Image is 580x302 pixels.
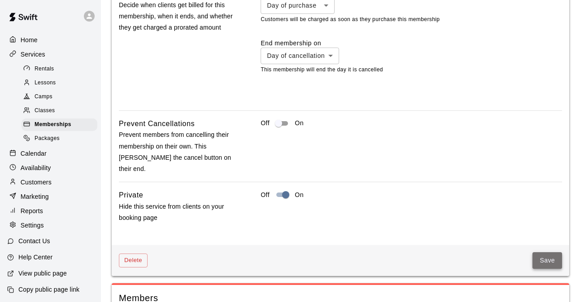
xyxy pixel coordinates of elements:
[7,161,94,175] a: Availability
[22,132,101,146] a: Packages
[7,48,94,61] a: Services
[22,118,97,131] div: Memberships
[35,79,56,88] span: Lessons
[35,65,54,74] span: Rentals
[119,118,195,130] h6: Prevent Cancellations
[261,15,562,24] p: Customers will be charged as soon as they purchase this membership
[18,285,79,294] p: Copy public page link
[261,39,339,48] label: End membership on
[119,189,143,201] h6: Private
[295,118,304,128] p: On
[22,132,97,145] div: Packages
[261,190,270,200] p: Off
[22,105,97,117] div: Classes
[7,190,94,203] a: Marketing
[21,163,51,172] p: Availability
[295,190,304,200] p: On
[22,118,101,132] a: Memberships
[35,92,52,101] span: Camps
[21,50,45,59] p: Services
[35,106,55,115] span: Classes
[261,66,562,74] p: This membership will end the day it is cancelled
[119,201,234,223] p: Hide this service from clients on your booking page
[21,206,43,215] p: Reports
[22,76,101,90] a: Lessons
[119,129,234,175] p: Prevent members from cancelling their membership on their own. This [PERSON_NAME] the cancel butt...
[22,63,97,75] div: Rentals
[35,120,71,129] span: Memberships
[18,269,67,278] p: View public page
[18,253,52,262] p: Help Center
[22,77,97,89] div: Lessons
[7,175,94,189] a: Customers
[22,90,101,104] a: Camps
[7,33,94,47] a: Home
[22,91,97,103] div: Camps
[21,221,44,230] p: Settings
[261,118,270,128] p: Off
[7,147,94,160] a: Calendar
[21,149,47,158] p: Calendar
[7,219,94,232] a: Settings
[7,204,94,218] a: Reports
[21,35,38,44] p: Home
[21,178,52,187] p: Customers
[119,254,148,267] button: Delete
[22,62,101,76] a: Rentals
[18,236,50,245] p: Contact Us
[261,48,339,64] div: Day of cancellation
[35,134,60,143] span: Packages
[22,104,101,118] a: Classes
[532,252,562,269] button: Save
[21,192,49,201] p: Marketing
